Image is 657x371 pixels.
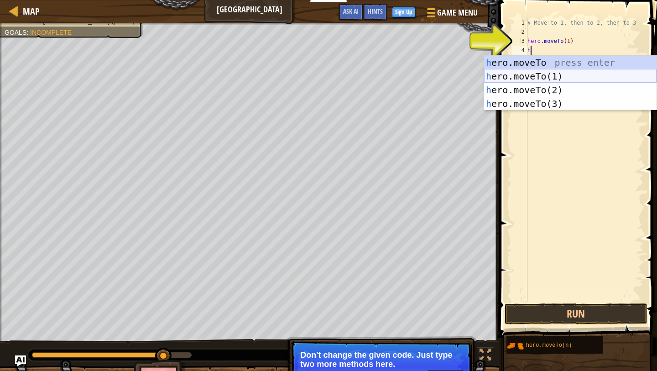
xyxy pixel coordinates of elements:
img: portrait.png [506,337,524,355]
span: : [26,29,30,36]
button: Game Menu [420,4,483,25]
div: 4 [512,46,527,55]
span: Goals [5,29,26,36]
div: 1 [512,18,527,27]
button: Sign Up [392,7,415,18]
button: Run [505,303,647,324]
span: Incomplete [30,29,72,36]
span: Map [23,5,40,17]
button: Ask AI [15,355,26,366]
span: Ask AI [343,7,359,16]
div: 5 [512,55,527,64]
span: hero.moveTo(n) [526,342,572,349]
button: Ask AI [339,4,363,21]
p: Don't change the given code. Just type two more methods here. [300,350,462,369]
span: Hints [368,7,383,16]
div: 3 [512,37,527,46]
span: Game Menu [437,7,478,19]
div: 2 [512,27,527,37]
a: Map [18,5,40,17]
button: Toggle fullscreen [476,347,495,366]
